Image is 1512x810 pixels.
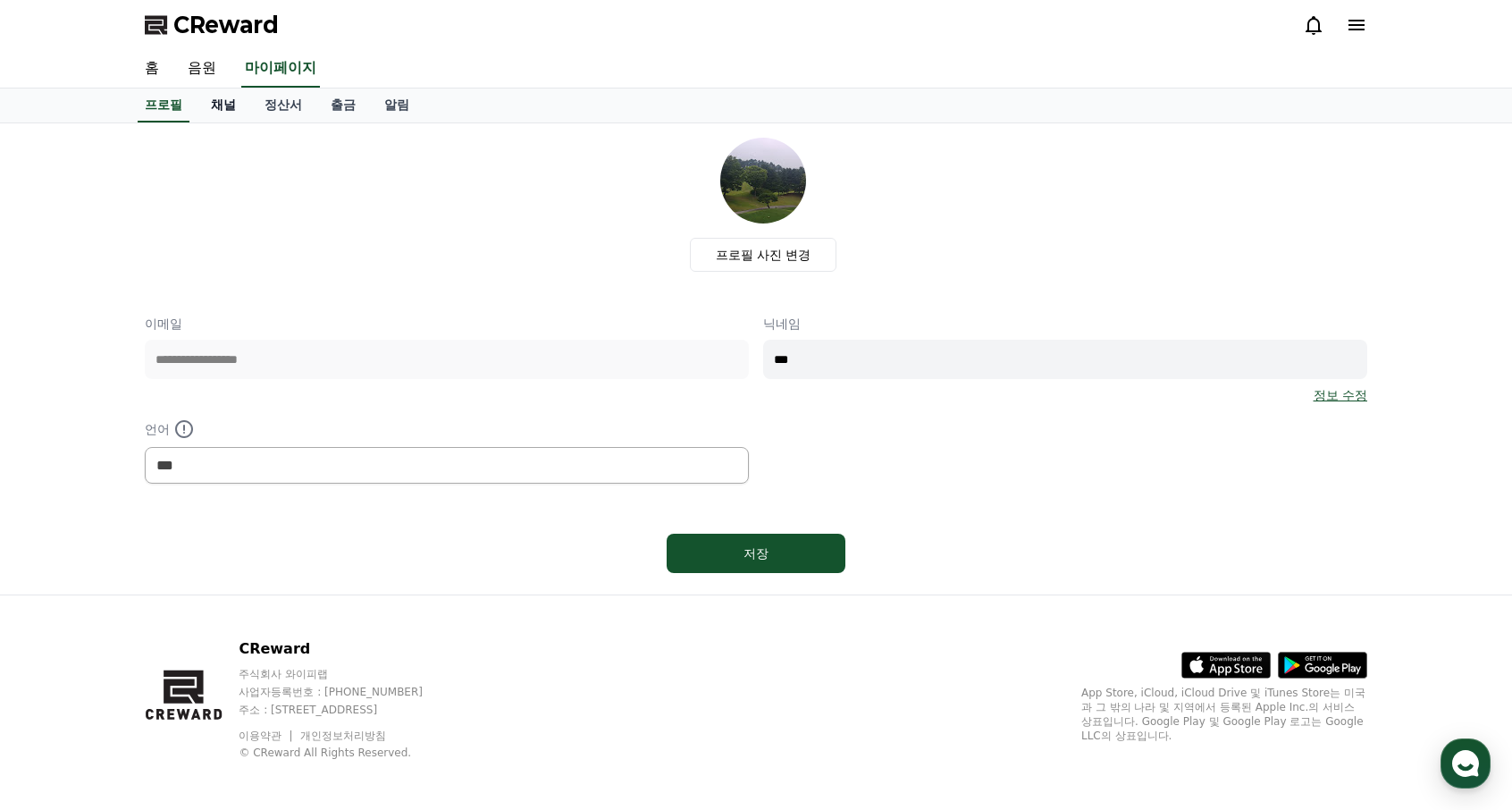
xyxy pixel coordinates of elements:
p: © CReward All Rights Reserved. [239,746,457,760]
label: 프로필 사진 변경 [690,238,837,272]
p: 주식회사 와이피랩 [239,667,457,681]
a: 마이페이지 [241,50,320,88]
a: 정산서 [250,89,316,122]
span: 대화 [164,595,185,609]
a: 이용약관 [239,730,295,742]
p: 닉네임 [763,315,1367,333]
p: 언어 [145,418,749,440]
p: 이메일 [145,315,749,333]
span: 설정 [276,594,298,608]
span: CReward [173,11,279,39]
p: 사업자등록번호 : [PHONE_NUMBER] [239,685,457,699]
a: 홈 [130,50,173,88]
a: 알림 [370,89,424,122]
a: 설정 [231,567,343,612]
span: 홈 [56,594,67,608]
a: 개인정보처리방침 [300,730,386,742]
a: 채널 [197,89,250,122]
p: 주소 : [STREET_ADDRESS] [239,703,457,717]
a: 정보 수정 [1314,386,1367,404]
a: 프로필 [138,89,189,122]
a: 홈 [5,567,118,612]
div: 저장 [702,544,810,562]
a: CReward [145,11,279,39]
button: 저장 [667,534,845,573]
a: 출금 [316,89,370,122]
img: profile_image [720,138,806,224]
p: CReward [239,638,457,660]
a: 대화 [118,567,231,612]
p: App Store, iCloud, iCloud Drive 및 iTunes Store는 미국과 그 밖의 나라 및 지역에서 등록된 Apple Inc.의 서비스 상표입니다. Goo... [1081,686,1367,743]
a: 음원 [173,50,231,88]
